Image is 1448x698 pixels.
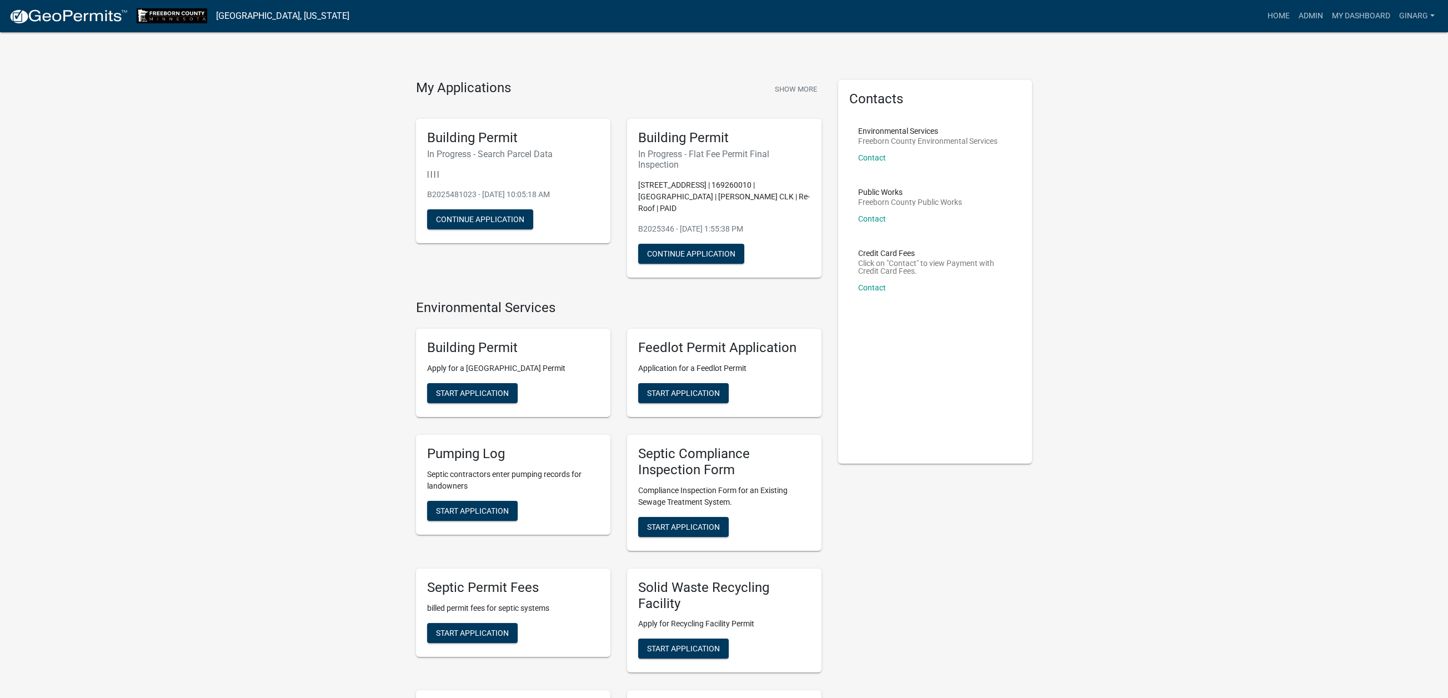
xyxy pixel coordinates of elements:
button: Start Application [427,383,518,403]
span: Start Application [436,506,509,515]
h4: Environmental Services [416,300,821,316]
button: Start Application [427,501,518,521]
a: My Dashboard [1327,6,1395,27]
a: Contact [858,153,886,162]
button: Start Application [427,623,518,643]
span: Start Application [436,628,509,637]
p: Credit Card Fees [858,249,1013,257]
span: Start Application [647,644,720,653]
p: billed permit fees for septic systems [427,602,599,614]
a: Home [1263,6,1294,27]
button: Continue Application [427,209,533,229]
a: Contact [858,283,886,292]
h5: Building Permit [427,130,599,146]
button: Show More [770,80,821,98]
p: Application for a Feedlot Permit [638,363,810,374]
p: | | | | [427,168,599,180]
h5: Pumping Log [427,446,599,462]
button: Start Application [638,639,729,659]
h5: Septic Compliance Inspection Form [638,446,810,478]
span: Start Application [647,389,720,398]
h4: My Applications [416,80,511,97]
h6: In Progress - Search Parcel Data [427,149,599,159]
h5: Building Permit [638,130,810,146]
h6: In Progress - Flat Fee Permit Final Inspection [638,149,810,170]
p: Freeborn County Public Works [858,198,962,206]
p: Freeborn County Environmental Services [858,137,998,145]
button: Continue Application [638,244,744,264]
p: Septic contractors enter pumping records for landowners [427,469,599,492]
a: Contact [858,214,886,223]
a: ginarg [1395,6,1439,27]
p: Compliance Inspection Form for an Existing Sewage Treatment System. [638,485,810,508]
h5: Building Permit [427,340,599,356]
p: Apply for a [GEOGRAPHIC_DATA] Permit [427,363,599,374]
h5: Feedlot Permit Application [638,340,810,356]
span: Start Application [647,522,720,531]
a: [GEOGRAPHIC_DATA], [US_STATE] [216,7,349,26]
p: B2025481023 - [DATE] 10:05:18 AM [427,189,599,200]
h5: Solid Waste Recycling Facility [638,580,810,612]
p: Environmental Services [858,127,998,135]
button: Start Application [638,383,729,403]
p: Apply for Recycling Facility Permit [638,618,810,630]
h5: Contacts [849,91,1021,107]
p: [STREET_ADDRESS] | 169260010 | [GEOGRAPHIC_DATA] | [PERSON_NAME] CLK | Re-Roof | PAID [638,179,810,214]
p: B2025346 - [DATE] 1:55:38 PM [638,223,810,235]
p: Click on "Contact" to view Payment with Credit Card Fees. [858,259,1013,275]
span: Start Application [436,389,509,398]
a: Admin [1294,6,1327,27]
h5: Septic Permit Fees [427,580,599,596]
button: Start Application [638,517,729,537]
p: Public Works [858,188,962,196]
img: Freeborn County, Minnesota [137,8,207,23]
